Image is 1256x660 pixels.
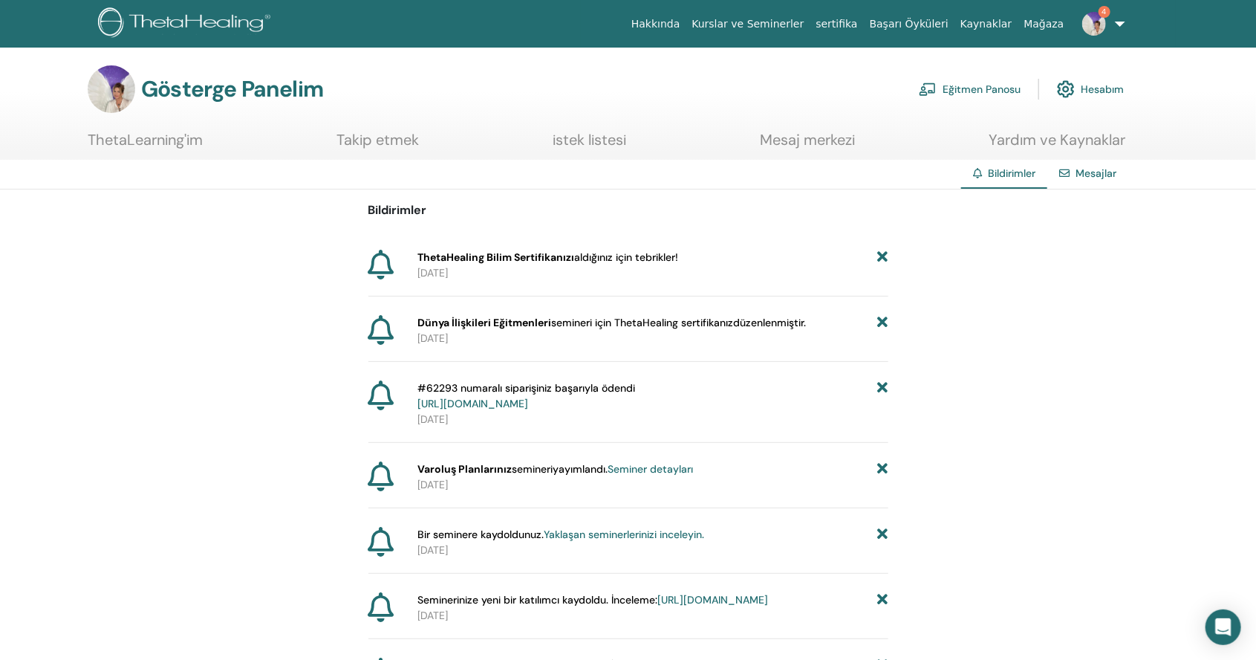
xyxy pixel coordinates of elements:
[919,73,1021,106] a: Eğitmen Panosu
[810,10,863,38] a: sertifika
[417,543,448,557] font: [DATE]
[336,131,419,160] a: Takip etmek
[1024,18,1064,30] font: Mağaza
[551,316,733,329] font: semineri için ThetaHealing sertifikanız
[141,74,323,103] font: Gösterge Panelim
[1076,166,1116,180] a: Mesajlar
[417,528,544,541] font: Bir seminere kaydoldunuz.
[417,397,528,410] a: [URL][DOMAIN_NAME]
[1057,77,1075,102] img: cog.svg
[919,82,937,96] img: chalkboard-teacher.svg
[733,316,806,329] font: düzenlenmiştir.
[336,130,419,149] font: Takip etmek
[625,10,686,38] a: Hakkında
[631,18,680,30] font: Hakkında
[989,131,1125,160] a: Yardım ve Kaynaklar
[864,10,954,38] a: Başarı Öyküleri
[686,10,810,38] a: Kurslar ve Seminerler
[368,202,427,218] font: Bildirimler
[88,130,203,149] font: ThetaLearning'im
[417,593,657,606] font: Seminerinize yeni bir katılımcı kaydoldu. İnceleme:
[417,478,448,491] font: [DATE]
[988,166,1035,180] font: Bildirimler
[760,131,855,160] a: Mesaj merkezi
[943,83,1021,97] font: Eğitmen Panosu
[553,462,608,476] font: yayımlandı.
[417,412,448,426] font: [DATE]
[512,462,553,476] font: semineri
[675,250,678,264] font: !
[417,331,448,345] font: [DATE]
[1082,12,1106,36] img: default.jpg
[870,18,948,30] font: Başarı Öyküleri
[417,250,574,264] font: ThetaHealing Bilim Sertifikanızı
[417,462,512,476] font: Varoluş Planlarınız
[98,7,276,41] img: logo.png
[1018,10,1070,38] a: Mağaza
[692,18,804,30] font: Kurslar ve Seminerler
[417,316,551,329] font: Dünya İlişkileri Eğitmenleri
[1102,7,1107,16] font: 4
[816,18,857,30] font: sertifika
[1081,83,1124,97] font: Hesabım
[544,528,704,541] a: Yaklaşan seminerlerinizi inceleyin.
[417,609,448,622] font: [DATE]
[1057,73,1124,106] a: Hesabım
[417,266,448,279] font: [DATE]
[760,130,855,149] font: Mesaj merkezi
[553,130,626,149] font: istek listesi
[417,381,635,395] font: #62293 numaralı siparişiniz başarıyla ödendi
[553,131,626,160] a: istek listesi
[574,250,675,264] font: aldığınız için tebrikler
[960,18,1012,30] font: Kaynaklar
[608,462,693,476] a: Seminer detayları
[989,130,1125,149] font: Yardım ve Kaynaklar
[88,65,135,113] img: default.jpg
[88,131,203,160] a: ThetaLearning'im
[954,10,1018,38] a: Kaynaklar
[657,593,768,606] a: [URL][DOMAIN_NAME]
[1205,609,1241,645] div: Intercom Messenger'ı açın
